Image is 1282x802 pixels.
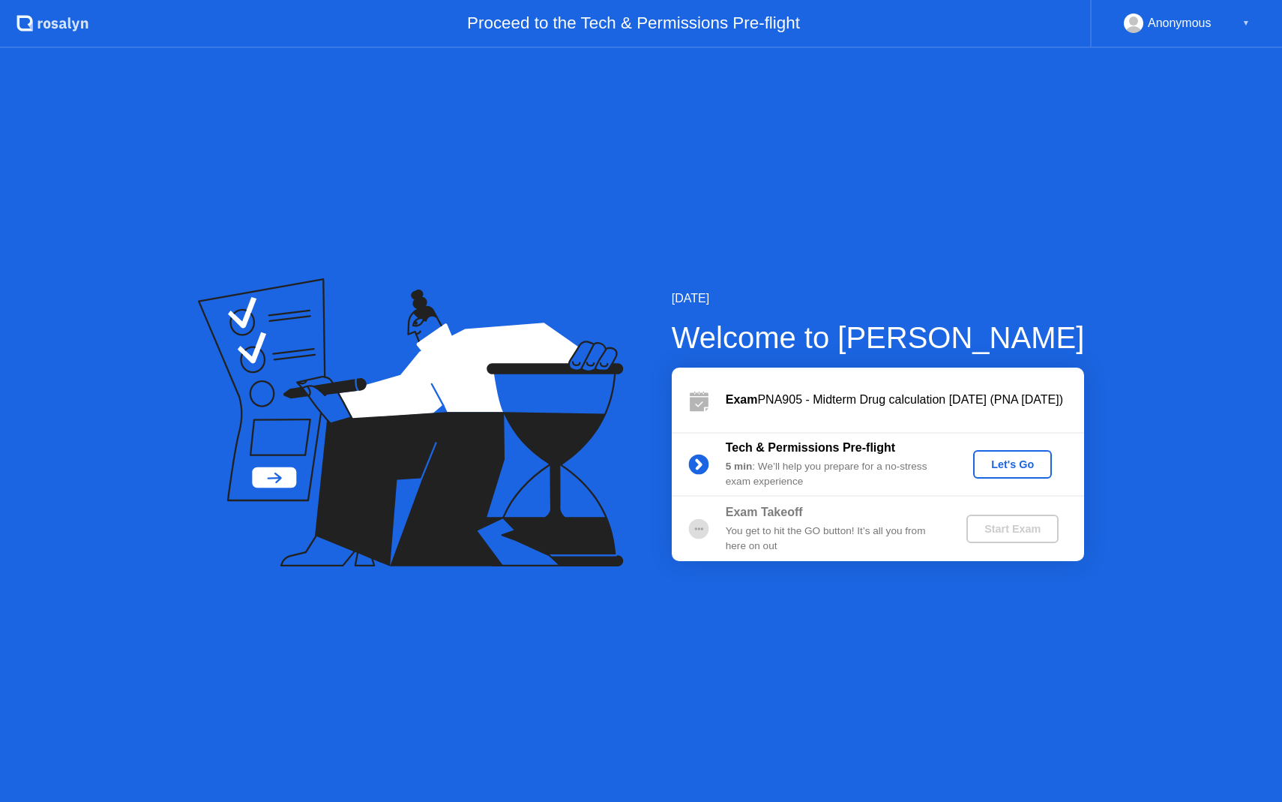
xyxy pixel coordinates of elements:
[726,391,1084,409] div: PNA905 - Midterm Drug calculation [DATE] (PNA [DATE])
[672,315,1085,360] div: Welcome to [PERSON_NAME]
[726,506,803,518] b: Exam Takeoff
[726,393,758,406] b: Exam
[726,459,942,490] div: : We’ll help you prepare for a no-stress exam experience
[726,524,942,554] div: You get to hit the GO button! It’s all you from here on out
[979,458,1046,470] div: Let's Go
[1148,14,1212,33] div: Anonymous
[973,450,1052,479] button: Let's Go
[726,461,753,472] b: 5 min
[672,290,1085,308] div: [DATE]
[1242,14,1250,33] div: ▼
[726,441,895,454] b: Tech & Permissions Pre-flight
[966,515,1059,543] button: Start Exam
[972,523,1053,535] div: Start Exam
